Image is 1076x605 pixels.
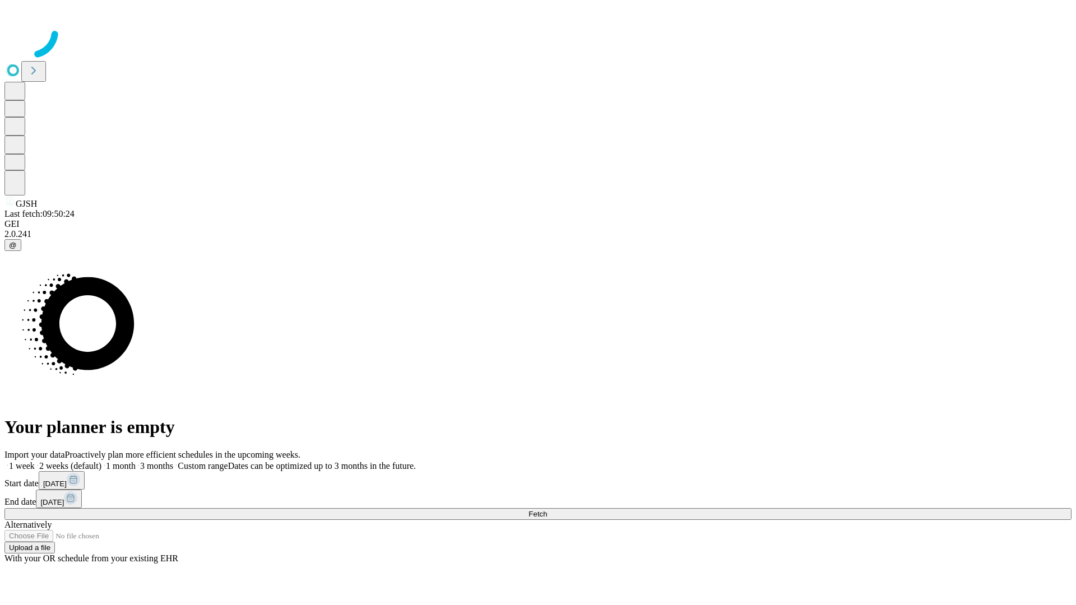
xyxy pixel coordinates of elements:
[4,553,178,563] span: With your OR schedule from your existing EHR
[4,542,55,553] button: Upload a file
[106,461,136,471] span: 1 month
[228,461,416,471] span: Dates can be optimized up to 3 months in the future.
[4,219,1072,229] div: GEI
[65,450,300,459] span: Proactively plan more efficient schedules in the upcoming weeks.
[40,498,64,506] span: [DATE]
[9,461,35,471] span: 1 week
[39,471,85,490] button: [DATE]
[39,461,101,471] span: 2 weeks (default)
[178,461,228,471] span: Custom range
[4,490,1072,508] div: End date
[140,461,173,471] span: 3 months
[43,480,67,488] span: [DATE]
[4,508,1072,520] button: Fetch
[4,417,1072,438] h1: Your planner is empty
[16,199,37,208] span: GJSH
[4,520,52,529] span: Alternatively
[9,241,17,249] span: @
[4,239,21,251] button: @
[4,209,75,218] span: Last fetch: 09:50:24
[4,229,1072,239] div: 2.0.241
[528,510,547,518] span: Fetch
[4,450,65,459] span: Import your data
[36,490,82,508] button: [DATE]
[4,471,1072,490] div: Start date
